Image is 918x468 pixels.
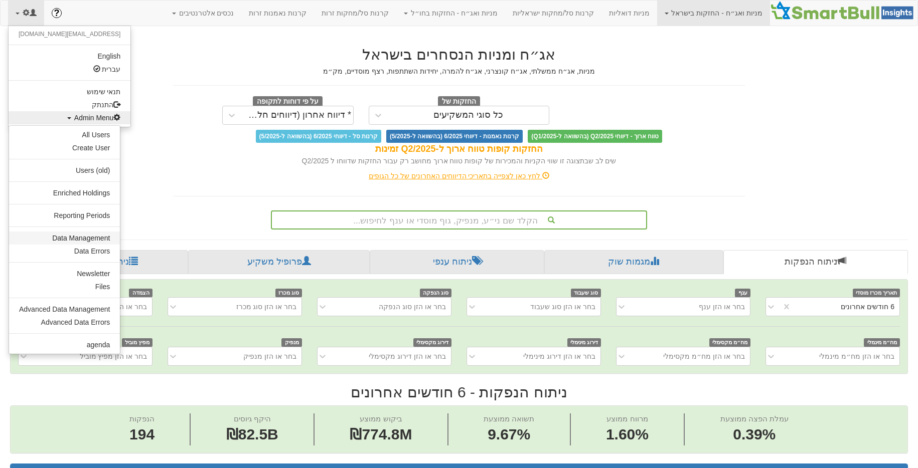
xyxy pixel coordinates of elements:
div: בחר או הזן מנפיק [243,351,296,361]
span: מח״מ מינמלי [864,338,900,347]
a: Files [9,280,120,293]
span: ₪82.5B [226,426,278,442]
a: קרנות נאמנות זרות [241,1,314,26]
a: נכסים אלטרנטיבים [165,1,242,26]
a: Admin Menu [9,111,130,124]
a: מניות דואליות [601,1,657,26]
span: ? [54,8,59,18]
div: כל סוגי המשקיעים [433,110,503,120]
a: Advanced Data Management [9,303,120,316]
div: בחר או הזן ענף [699,302,745,312]
span: 194 [129,424,155,445]
a: מגמות שוק [544,250,723,274]
span: ₪774.8M [350,426,412,442]
a: agenda [9,338,120,351]
a: Newsletter [9,267,120,280]
h2: ניתוח הנפקות - 6 חודשים אחרונים [10,384,908,400]
a: התנתק [9,98,130,111]
span: דירוג מינימלי [567,338,601,347]
a: Data Management [9,231,120,245]
span: קרנות סל - דיווחי 6/2025 (בהשוואה ל-5/2025) [256,130,381,143]
span: מנפיק [281,338,302,347]
span: טווח ארוך - דיווחי Q2/2025 (בהשוואה ל-Q1/2025) [528,130,662,143]
div: בחר או הזן סוג שעבוד [530,302,595,312]
span: מח״מ מקסימלי [709,338,751,347]
a: מניות ואג״ח - החזקות בישראל [657,1,770,26]
span: 0.39% [720,424,789,445]
a: Users (old) [9,164,120,177]
ul: Admin Menu [9,125,120,354]
a: Advanced Data Errors [9,316,120,329]
span: 1.60% [606,424,649,445]
span: על פי דוחות לתקופה [253,96,323,107]
span: קרנות נאמנות - דיווחי 6/2025 (בהשוואה ל-5/2025) [386,130,523,143]
h2: אג״ח ומניות הנסחרים בישראל [173,46,745,63]
span: החזקות של [438,96,480,107]
img: Smartbull [770,1,917,21]
a: קרנות סל/מחקות זרות [314,1,396,26]
span: ביקוש ממוצע [360,414,402,423]
div: בחר או הזן מפיץ מוביל [80,351,147,361]
span: סוג הנפקה [420,289,452,297]
div: בחר או הזן סוג הנפקה [379,302,446,312]
span: 9.67% [484,424,534,445]
span: דירוג מקסימלי [413,338,452,347]
div: בחר או הזן דירוג מקסימלי [369,351,446,361]
div: בחר או הזן דירוג מינימלי [523,351,595,361]
span: ענף [735,289,750,297]
a: Create User [9,141,120,154]
div: 6 חודשים אחרונים [841,302,894,312]
a: Reporting Periods [9,209,120,222]
a: Data Errors [9,245,120,258]
span: Admin Menu [74,114,121,122]
span: היקף גיוסים [234,414,271,423]
div: הקלד שם ני״ע, מנפיק, גוף מוסדי או ענף לחיפוש... [272,211,646,228]
span: סוג שעבוד [571,289,601,297]
a: תנאי שימוש [9,85,130,98]
a: פרופיל משקיע [188,250,369,274]
div: בחר או הזן מח״מ מקסימלי [663,351,745,361]
span: הנפקות [129,414,155,423]
span: תאריך מכרז מוסדי [853,289,900,297]
span: עמלת הפצה ממוצעת [720,414,789,423]
span: מרווח ממוצע [606,414,648,423]
span: הצמדה [129,289,152,297]
div: בחר או הזן מח״מ מינמלי [819,351,894,361]
h5: מניות, אג״ח ממשלתי, אג״ח קונצרני, אג״ח להמרה, יחידות השתתפות, רצף מוסדיים, מק״מ [173,68,745,75]
a: עברית [9,63,130,76]
a: ניתוח ענפי [370,250,544,274]
div: שים לב שבתצוגה זו שווי הקניות והמכירות של קופות טווח ארוך מחושב רק עבור החזקות שדווחו ל Q2/2025 [173,156,745,166]
div: לחץ כאן לצפייה בתאריכי הדיווחים האחרונים של כל הגופים [166,171,752,181]
li: [EMAIL_ADDRESS][DOMAIN_NAME] [9,29,130,40]
span: מפיץ מוביל [122,338,153,347]
a: מניות ואג״ח - החזקות בחו״ל [396,1,505,26]
a: ? [44,1,69,26]
a: Enriched Holdings [9,186,120,199]
span: סוג מכרז [275,289,302,297]
div: בחר או הזן סוג מכרז [236,302,297,312]
div: * דיווח אחרון (דיווחים חלקיים) [243,110,352,120]
a: English [9,50,130,63]
div: החזקות קופות טווח ארוך ל-Q2/2025 זמינות [173,143,745,156]
span: תשואה ממוצעת [484,414,534,423]
a: All Users [9,128,120,141]
a: ניתוח הנפקות [723,250,908,274]
a: קרנות סל/מחקות ישראליות [505,1,601,26]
